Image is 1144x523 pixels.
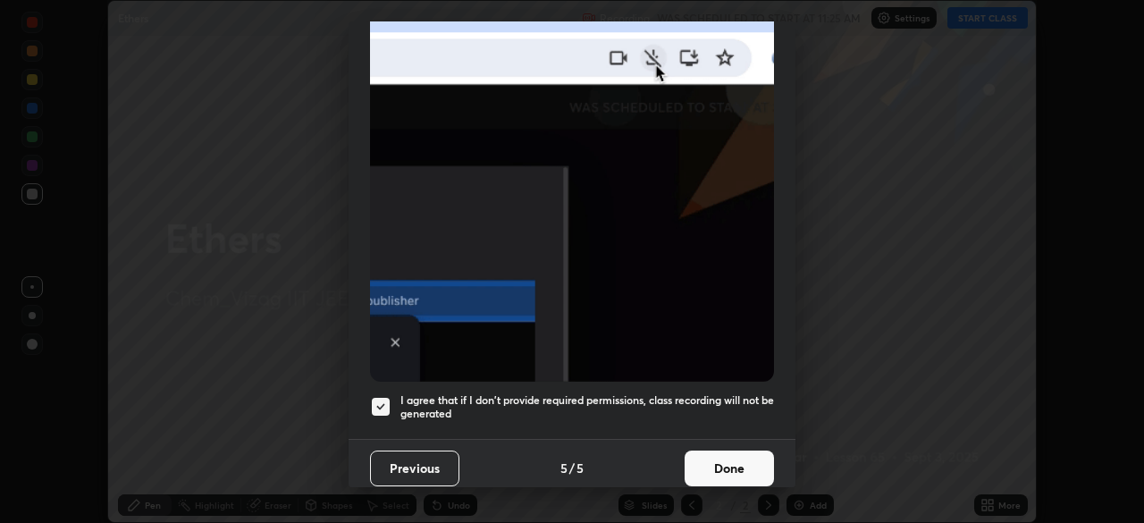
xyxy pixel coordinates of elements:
[576,459,584,477] h4: 5
[370,451,459,486] button: Previous
[569,459,575,477] h4: /
[560,459,568,477] h4: 5
[685,451,774,486] button: Done
[400,393,774,421] h5: I agree that if I don't provide required permissions, class recording will not be generated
